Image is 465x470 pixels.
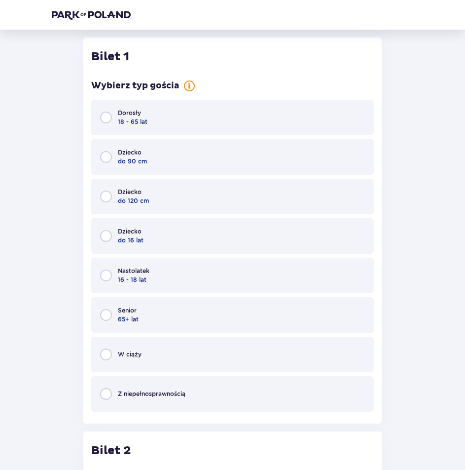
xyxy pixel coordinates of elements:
[118,157,147,166] span: do 90 cm
[118,275,146,284] span: 16 - 18 lat
[118,188,142,196] span: Dziecko
[91,443,131,458] h2: Bilet 2
[118,350,142,359] span: W ciąży
[118,148,142,157] span: Dziecko
[91,80,179,92] h3: Wybierz typ gościa
[118,109,141,117] span: Dorosły
[118,227,142,236] span: Dziecko
[118,196,149,205] span: do 120 cm
[91,49,129,64] h2: Bilet 1
[118,315,139,324] span: 65+ lat
[118,390,185,398] span: Z niepełno­sprawnością
[118,306,137,315] span: Senior
[118,267,149,275] span: Nastolatek
[118,236,143,245] span: do 16 lat
[52,10,131,20] img: Park of Poland logo
[118,117,147,126] span: 18 - 65 lat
